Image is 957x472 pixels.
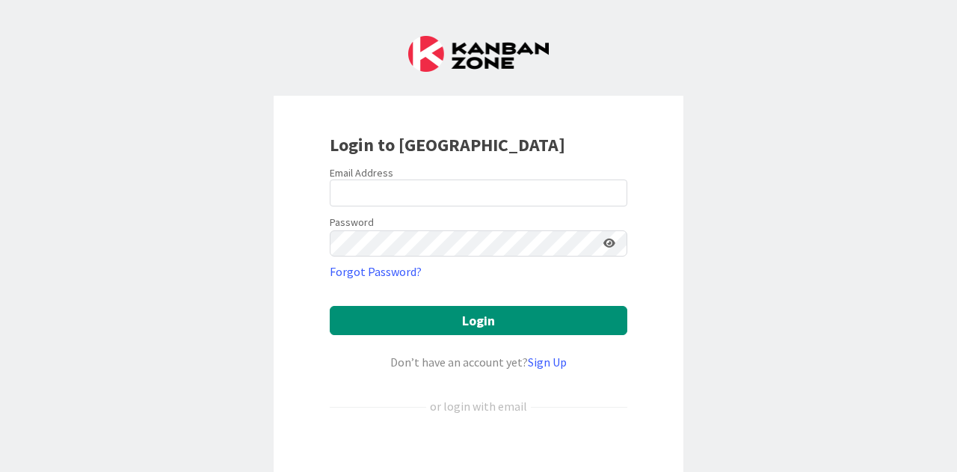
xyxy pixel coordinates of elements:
[528,355,567,370] a: Sign Up
[330,353,627,371] div: Don’t have an account yet?
[330,306,627,335] button: Login
[330,133,565,156] b: Login to [GEOGRAPHIC_DATA]
[330,263,422,281] a: Forgot Password?
[426,397,531,415] div: or login with email
[330,215,374,230] label: Password
[330,166,393,180] label: Email Address
[408,36,549,72] img: Kanban Zone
